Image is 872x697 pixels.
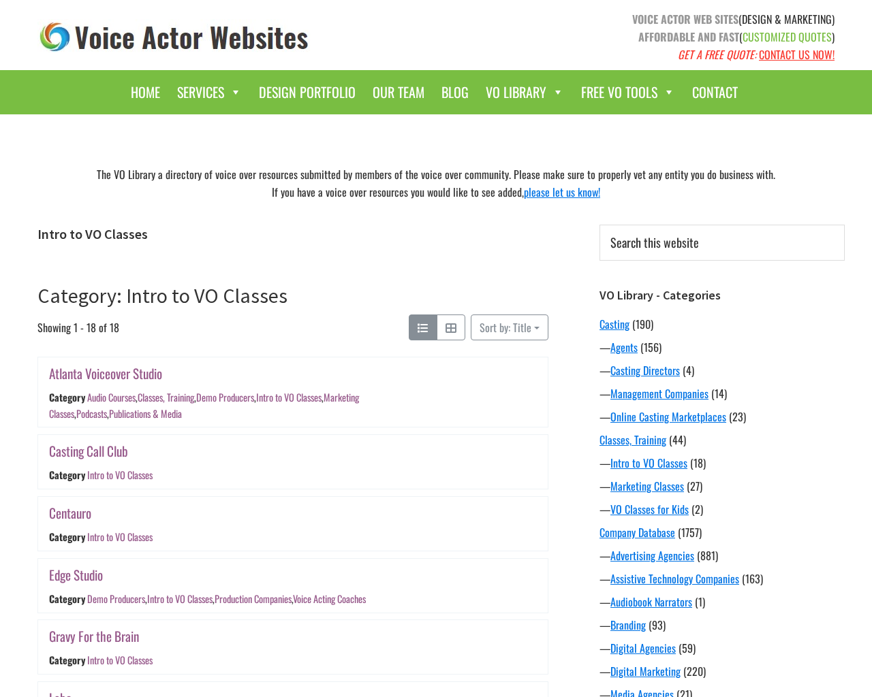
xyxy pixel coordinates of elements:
[690,455,706,471] span: (18)
[691,501,703,517] span: (2)
[599,663,845,679] div: —
[446,10,835,63] p: (DESIGN & MARKETING) ( )
[610,594,692,610] a: Audiobook Narrators
[599,478,845,494] div: —
[138,391,194,405] a: Classes, Training
[87,653,153,667] a: Intro to VO Classes
[215,591,292,606] a: Production Companies
[49,391,359,421] div: , , , , , ,
[759,46,835,63] a: CONTACT US NOW!
[37,19,311,55] img: voice_actor_websites_logo
[599,617,845,633] div: —
[640,339,661,355] span: (156)
[610,617,646,633] a: Branding
[524,184,600,200] a: please let us know!
[610,385,708,402] a: Management Companies
[599,570,845,587] div: —
[610,455,687,471] a: Intro to VO Classes
[27,162,845,204] div: The VO Library a directory of voice over resources submitted by members of the voice over communi...
[49,503,91,523] a: Centauro
[366,77,431,108] a: Our Team
[76,406,107,421] a: Podcasts
[729,408,746,425] span: (23)
[599,288,845,303] h3: VO Library - Categories
[678,46,756,63] em: GET A FREE QUOTE:
[49,391,359,421] a: Marketing Classes
[599,547,845,564] div: —
[574,77,682,108] a: Free VO Tools
[610,640,676,656] a: Digital Agencies
[638,29,739,45] strong: AFFORDABLE AND FAST
[610,501,689,517] a: VO Classes for Kids
[49,530,85,544] div: Category
[599,408,845,425] div: —
[610,478,684,494] a: Marketing Classes
[683,663,706,679] span: (220)
[479,77,571,108] a: VO Library
[109,406,182,421] a: Publications & Media
[678,524,702,540] span: (1757)
[256,391,322,405] a: Intro to VO Classes
[599,385,845,402] div: —
[49,591,85,606] div: Category
[599,432,666,448] a: Classes, Training
[87,530,153,544] a: Intro to VO Classes
[124,77,167,108] a: Home
[679,640,696,656] span: (59)
[37,226,548,242] h1: Intro to VO Classes
[87,391,136,405] a: Audio Courses
[599,339,845,355] div: —
[599,524,675,540] a: Company Database
[697,547,718,564] span: (881)
[687,478,702,494] span: (27)
[610,339,638,355] a: Agents
[599,362,845,378] div: —
[632,11,738,27] strong: VOICE ACTOR WEB SITES
[87,591,366,606] div: , , ,
[87,468,153,483] a: Intro to VO Classes
[599,640,845,656] div: —
[196,391,254,405] a: Demo Producers
[743,29,832,45] span: CUSTOMIZED QUOTES
[49,441,128,461] a: Casting Call Club
[37,314,119,340] span: Showing 1 - 18 of 18
[49,363,162,383] a: Atlanta Voiceover Studio
[649,617,666,633] span: (93)
[599,316,629,332] a: Casting
[695,594,705,610] span: (1)
[87,591,145,606] a: Demo Producers
[685,77,745,108] a: Contact
[37,282,287,308] a: Category: Intro to VO Classes
[742,570,763,587] span: (163)
[610,362,680,378] a: Casting Directors
[669,432,686,448] span: (44)
[632,316,653,332] span: (190)
[293,591,366,606] a: Voice Acting Coaches
[435,77,476,108] a: Blog
[252,77,362,108] a: Design Portfolio
[147,591,213,606] a: Intro to VO Classes
[49,391,85,405] div: Category
[170,77,249,108] a: Services
[610,663,681,679] a: Digital Marketing
[610,547,694,564] a: Advertising Agencies
[471,314,548,340] button: Sort by: Title
[711,385,727,402] span: (14)
[599,501,845,517] div: —
[49,653,85,667] div: Category
[599,455,845,471] div: —
[610,570,739,587] a: Assistive Technology Companies
[599,225,845,261] input: Search this website
[49,468,85,483] div: Category
[610,408,726,425] a: Online Casting Marketplaces
[49,626,139,646] a: Gravy For the Brain
[683,362,694,378] span: (4)
[599,594,845,610] div: —
[49,565,103,585] a: Edge Studio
